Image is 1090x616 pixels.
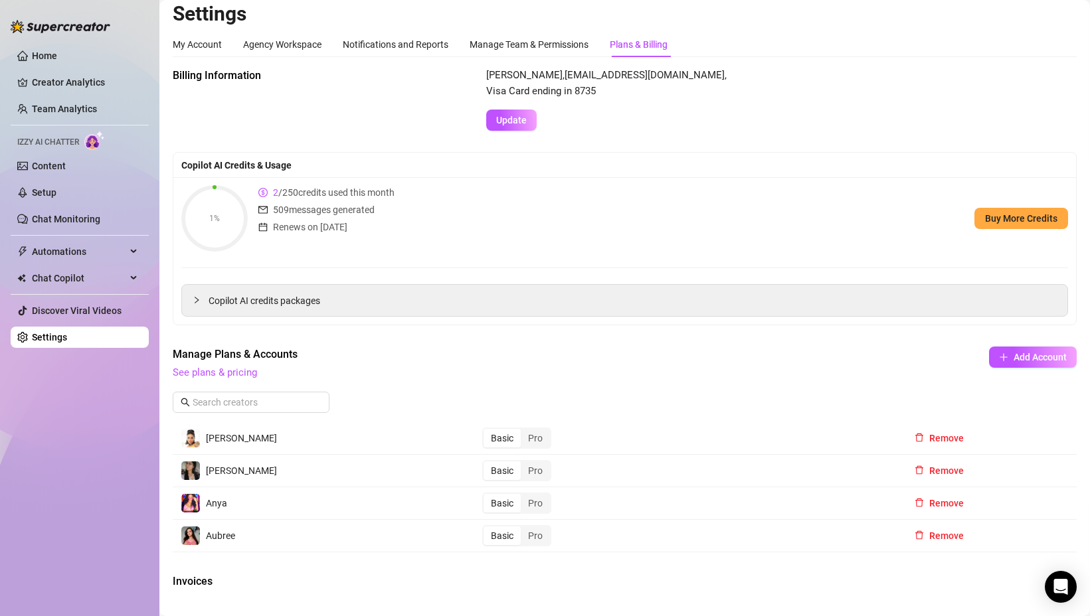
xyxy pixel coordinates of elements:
[486,68,727,99] span: [PERSON_NAME] , [EMAIL_ADDRESS][DOMAIN_NAME] , Visa Card ending in 8735
[32,50,57,61] a: Home
[521,526,550,545] div: Pro
[209,293,1057,308] span: Copilot AI credits packages
[32,72,138,93] a: Creator Analytics
[181,461,200,480] img: Alex
[32,214,100,224] a: Chat Monitoring
[17,273,26,283] img: Chat Copilot
[181,214,248,222] span: 1%
[173,68,396,84] span: Billing Information
[258,220,268,234] span: calendar
[496,115,527,125] span: Update
[173,37,222,52] div: My Account
[470,37,589,52] div: Manage Team & Permissions
[482,460,551,481] div: segmented control
[173,366,257,378] a: See plans & pricing
[11,20,110,33] img: logo-BBDzfeDw.svg
[181,494,200,512] img: Anya
[206,498,227,508] span: Anya
[181,526,200,545] img: Aubree
[484,526,521,545] div: Basic
[32,104,97,114] a: Team Analytics
[193,395,311,410] input: Search creators
[929,465,964,476] span: Remove
[974,208,1068,229] button: Buy More Credits
[915,530,924,540] span: delete
[521,494,550,512] div: Pro
[484,461,521,480] div: Basic
[985,213,1057,224] span: Buy More Credits
[173,1,1077,27] h2: Settings
[484,429,521,447] div: Basic
[206,433,277,443] span: [PERSON_NAME]
[915,498,924,507] span: delete
[181,398,190,407] span: search
[486,110,537,131] button: Update
[32,268,126,289] span: Chat Copilot
[482,493,551,514] div: segmented control
[929,433,964,443] span: Remove
[273,220,347,234] span: Renews on [DATE]
[1045,571,1077,603] div: Open Intercom Messenger
[1014,352,1067,362] span: Add Account
[17,246,28,257] span: thunderbolt
[929,498,964,508] span: Remove
[904,427,974,449] button: Remove
[482,427,551,449] div: segmented control
[32,332,67,343] a: Settings
[484,494,521,512] div: Basic
[929,530,964,541] span: Remove
[193,296,201,304] span: collapsed
[243,37,321,52] div: Agency Workspace
[258,185,268,200] span: dollar-circle
[915,433,924,442] span: delete
[181,158,1068,173] div: Copilot AI Credits & Usage
[343,37,448,52] div: Notifications and Reports
[32,161,66,171] a: Content
[173,346,899,362] span: Manage Plans & Accounts
[904,460,974,481] button: Remove
[258,202,268,217] span: mail
[521,429,550,447] div: Pro
[173,574,396,589] span: Invoices
[206,465,277,476] span: [PERSON_NAME]
[904,493,974,514] button: Remove
[989,346,1077,368] button: Add Account
[181,429,200,447] img: Jesse
[273,187,278,198] span: 2
[273,202,375,217] span: 509 messages generated
[904,525,974,546] button: Remove
[32,187,56,198] a: Setup
[206,530,235,541] span: Aubree
[915,465,924,475] span: delete
[32,305,122,316] a: Discover Viral Videos
[999,352,1008,362] span: plus
[17,136,79,149] span: Izzy AI Chatter
[84,131,105,150] img: AI Chatter
[32,241,126,262] span: Automations
[521,461,550,480] div: Pro
[273,185,395,200] span: / 250 credits used this month
[482,525,551,546] div: segmented control
[610,37,668,52] div: Plans & Billing
[182,285,1067,316] div: Copilot AI credits packages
